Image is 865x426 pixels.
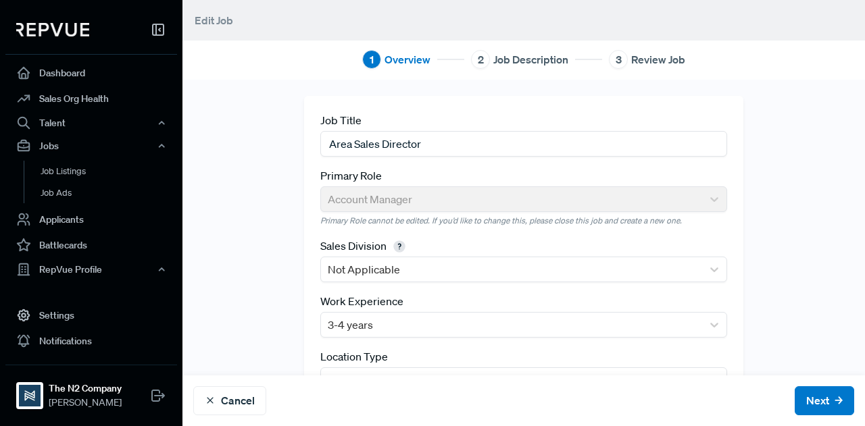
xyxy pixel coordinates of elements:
label: Job Title [320,112,362,128]
img: RepVue [16,23,89,36]
a: Notifications [5,328,177,354]
button: RepVue Profile [5,258,177,281]
a: Job Ads [24,182,195,204]
label: Work Experience [320,293,403,309]
button: Jobs [5,134,177,157]
a: Sales Org Health [5,86,177,111]
span: [PERSON_NAME] [49,396,122,410]
a: Job Listings [24,161,195,182]
button: Next [795,386,854,415]
a: The N2 CompanyThe N2 Company[PERSON_NAME] [5,365,177,415]
img: The N2 Company [19,385,41,406]
div: 1 [362,50,381,69]
label: Primary Role [320,167,382,184]
a: Battlecards [5,232,177,258]
a: Applicants [5,207,177,232]
span: Review Job [631,51,685,68]
button: Cancel [193,386,266,415]
label: Sales Division [320,238,409,254]
span: Edit Job [195,14,233,27]
a: Dashboard [5,60,177,86]
button: Talent [5,111,177,134]
span: Overview [385,51,430,68]
div: 3 [609,50,628,69]
a: Settings [5,302,177,328]
em: Primary Role cannot be edited. If you’d like to change this, please close this job and create a n... [320,215,726,227]
div: 2 [471,50,490,69]
strong: The N2 Company [49,381,122,396]
span: Job Description [493,51,568,68]
label: Location Type [320,348,388,365]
